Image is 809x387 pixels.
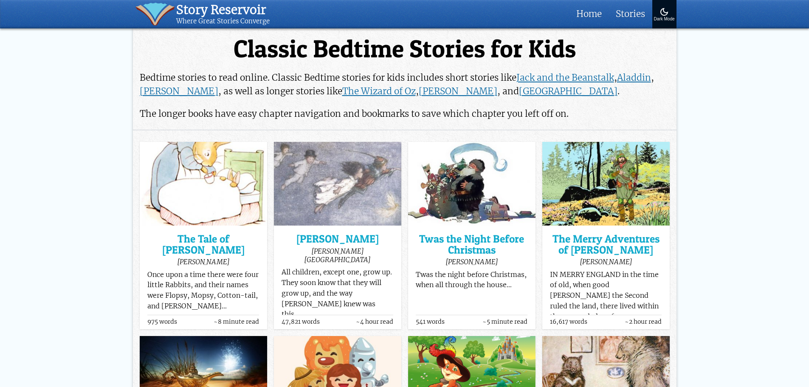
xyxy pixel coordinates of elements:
[140,142,267,226] img: The Tale of Peter Rabbit
[140,36,670,62] h1: Classic Bedtime Stories for Kids
[419,85,497,97] a: [PERSON_NAME]
[140,107,670,121] p: The longer books have easy chapter navigation and bookmarks to save which chapter you left off on.
[550,319,587,325] span: 16,617 words
[659,7,669,17] img: Turn On Dark Mode
[617,72,651,83] a: Aladdin
[282,267,393,320] p: All children, except one, grow up. They soon know that they will grow up, and the way [PERSON_NAM...
[140,71,670,98] p: Bedtime stories to read online. Classic Bedtime stories for kids includes short stories like , , ...
[542,142,670,226] img: The Merry Adventures of Robin Hood
[135,3,175,25] img: icon of book with waver spilling out.
[416,270,527,291] p: Twas the night before Christmas, when all through the house…
[625,319,662,325] span: ~2 hour read
[176,3,270,17] div: Story Reservoir
[356,319,393,325] span: ~4 hour read
[550,257,662,266] div: [PERSON_NAME]
[654,17,675,22] div: Dark Mode
[282,247,393,264] div: [PERSON_NAME][GEOGRAPHIC_DATA]
[176,17,270,25] div: Where Great Stories Converge
[147,319,177,325] span: 975 words
[282,234,393,244] a: [PERSON_NAME]
[416,234,527,255] a: Twas the Night Before Christmas
[274,142,401,226] img: Peter Pan
[140,85,218,97] a: [PERSON_NAME]
[214,319,259,325] span: ~8 minute read
[519,85,617,97] a: [GEOGRAPHIC_DATA]
[147,270,259,312] p: Once upon a time there were four little Rabbits, and their names were Flopsy, Mopsy, Cotton-tail,...
[416,319,445,325] span: 541 words
[147,234,259,255] a: The Tale of [PERSON_NAME]
[550,270,662,364] p: IN MERRY ENGLAND in the time of old, when good [PERSON_NAME] the Second ruled the land, there liv...
[282,319,320,325] span: 47,821 words
[416,257,527,266] div: [PERSON_NAME]
[147,257,259,266] div: [PERSON_NAME]
[408,142,536,226] img: Twas the Night Before Christmas
[516,72,614,83] a: Jack and the Beanstalk
[342,85,416,97] a: The Wizard of Oz
[482,319,527,325] span: ~5 minute read
[550,234,662,255] a: The Merry Adventures of [PERSON_NAME]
